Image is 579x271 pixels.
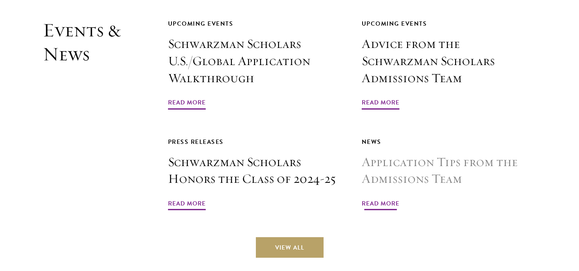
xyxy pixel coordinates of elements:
div: Upcoming Events [168,18,342,29]
a: News Application Tips from the Admissions Team Read More [362,137,536,212]
span: Read More [362,97,399,110]
span: Read More [362,198,399,211]
a: Press Releases Schwarzman Scholars Honors the Class of 2024-25 Read More [168,137,342,212]
h2: Events & News [43,18,125,212]
h3: Schwarzman Scholars U.S./Global Application Walkthrough [168,36,342,87]
span: Read More [168,198,206,211]
h3: Advice from the Schwarzman Scholars Admissions Team [362,36,536,87]
a: Upcoming Events Advice from the Schwarzman Scholars Admissions Team Read More [362,18,536,111]
a: View All [256,237,324,258]
div: Upcoming Events [362,18,536,29]
h3: Application Tips from the Admissions Team [362,154,536,188]
a: Upcoming Events Schwarzman Scholars U.S./Global Application Walkthrough Read More [168,18,342,111]
div: Press Releases [168,137,342,147]
h3: Schwarzman Scholars Honors the Class of 2024-25 [168,154,342,188]
span: Read More [168,97,206,110]
div: News [362,137,536,147]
